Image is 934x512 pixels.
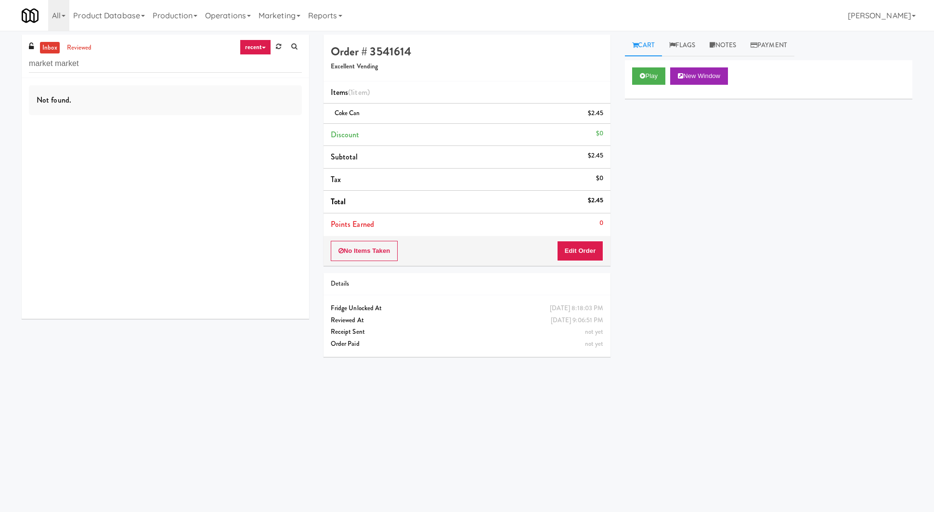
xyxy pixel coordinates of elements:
div: Reviewed At [331,315,604,327]
span: Not found. [37,94,71,105]
h5: Excellent Vending [331,63,604,70]
span: not yet [585,339,604,348]
div: [DATE] 8:18:03 PM [550,302,604,315]
div: $0 [596,128,603,140]
span: Discount [331,129,360,140]
a: Payment [743,35,794,56]
a: inbox [40,42,60,54]
span: Tax [331,174,341,185]
button: Play [632,67,665,85]
span: (1 ) [348,87,370,98]
input: Search vision orders [29,55,302,73]
a: recent [240,39,272,55]
button: New Window [670,67,728,85]
img: Micromart [22,7,39,24]
span: Coke Can [335,108,360,118]
span: Total [331,196,346,207]
span: Points Earned [331,219,374,230]
div: $2.45 [588,107,604,119]
div: Order Paid [331,338,604,350]
div: [DATE] 9:06:51 PM [551,315,604,327]
span: Items [331,87,370,98]
a: reviewed [65,42,94,54]
div: $2.45 [588,150,604,162]
span: not yet [585,327,604,336]
button: Edit Order [557,241,604,261]
div: Details [331,278,604,290]
div: Fridge Unlocked At [331,302,604,315]
span: Subtotal [331,151,358,162]
a: Flags [662,35,703,56]
div: $2.45 [588,195,604,207]
button: No Items Taken [331,241,398,261]
a: Cart [625,35,662,56]
h4: Order # 3541614 [331,45,604,58]
ng-pluralize: item [353,87,367,98]
div: 0 [599,217,603,229]
div: $0 [596,172,603,184]
div: Receipt Sent [331,326,604,338]
a: Notes [702,35,743,56]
